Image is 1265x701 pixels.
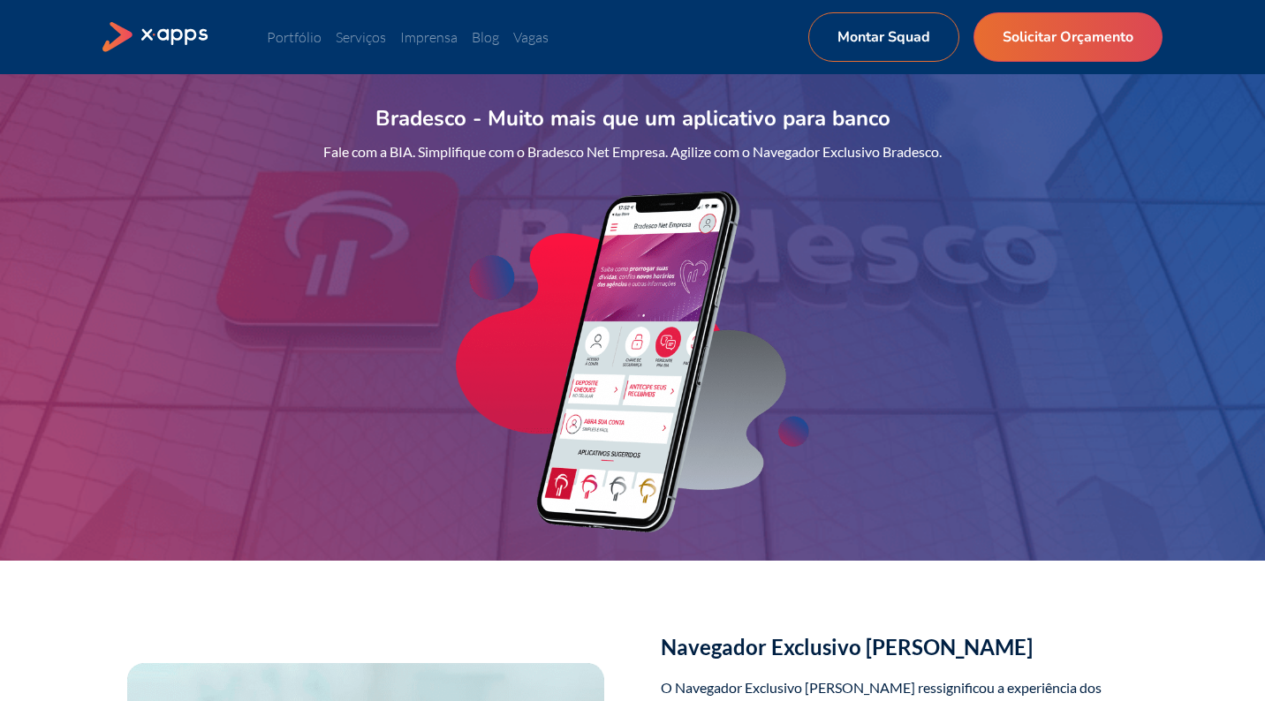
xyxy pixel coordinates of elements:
[661,631,1138,663] h2: Navegador Exclusivo [PERSON_NAME]
[973,12,1163,62] a: Solicitar Orçamento
[323,141,942,162] p: Fale com a BIA. Simplifique com o Bradesco Net Empresa. Agilize com o Navegador Exclusivo Bradesco.
[375,102,890,134] h1: Bradesco - Muito mais que um aplicativo para banco
[472,28,499,46] a: Blog
[456,191,809,532] img: celular com o aplicativo do Bradesco na tela
[513,28,549,46] a: Vagas
[400,28,458,46] a: Imprensa
[336,28,386,46] a: Serviços
[808,12,959,62] a: Montar Squad
[267,28,322,46] a: Portfólio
